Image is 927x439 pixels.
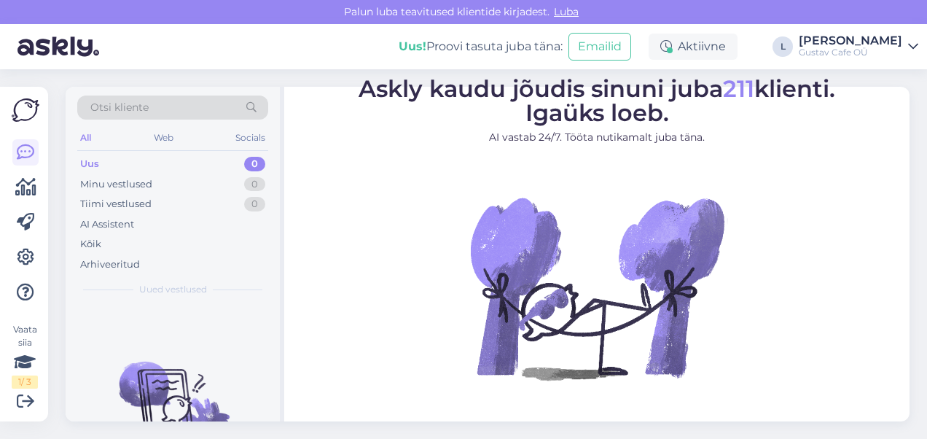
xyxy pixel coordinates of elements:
[244,177,265,192] div: 0
[799,35,918,58] a: [PERSON_NAME]Gustav Cafe OÜ
[80,177,152,192] div: Minu vestlused
[772,36,793,57] div: L
[549,5,583,18] span: Luba
[80,237,101,252] div: Kõik
[139,283,207,296] span: Uued vestlused
[12,323,38,389] div: Vaata siia
[244,157,265,171] div: 0
[799,35,902,47] div: [PERSON_NAME]
[80,157,99,171] div: Uus
[80,197,152,211] div: Tiimi vestlused
[12,376,38,389] div: 1 / 3
[12,98,39,122] img: Askly Logo
[359,74,835,127] span: Askly kaudu jõudis sinuni juba klienti. Igaüks loeb.
[799,47,902,58] div: Gustav Cafe OÜ
[649,34,738,60] div: Aktiivne
[77,128,94,147] div: All
[80,217,134,232] div: AI Assistent
[80,257,140,272] div: Arhiveeritud
[399,39,426,53] b: Uus!
[244,197,265,211] div: 0
[151,128,176,147] div: Web
[90,100,149,115] span: Otsi kliente
[399,38,563,55] div: Proovi tasuta juba täna:
[723,74,754,103] span: 211
[359,130,835,145] p: AI vastab 24/7. Tööta nutikamalt juba täna.
[568,33,631,61] button: Emailid
[232,128,268,147] div: Socials
[466,157,728,419] img: No Chat active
